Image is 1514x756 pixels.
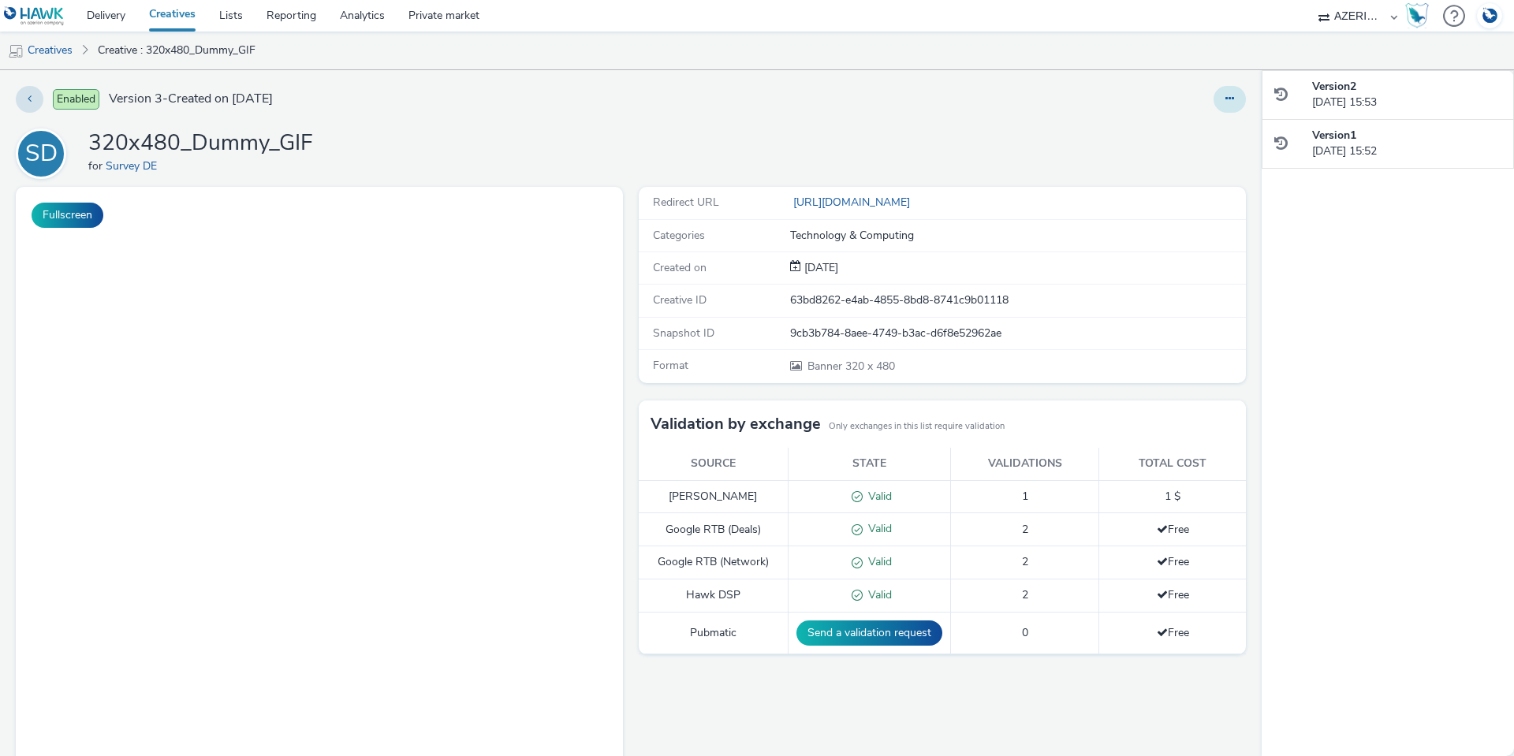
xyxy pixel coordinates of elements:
[639,546,788,579] td: Google RTB (Network)
[801,260,838,276] div: Creation 31 October 2024, 15:53
[25,132,58,176] div: SD
[863,554,892,569] span: Valid
[1157,522,1189,537] span: Free
[639,448,788,480] th: Source
[1022,489,1028,504] span: 1
[88,128,313,158] h1: 320x480_Dummy_GIF
[863,587,892,602] span: Valid
[88,158,106,173] span: for
[790,292,1244,308] div: 63bd8262-e4ab-4855-8bd8-8741c9b01118
[90,32,263,69] a: Creative : 320x480_Dummy_GIF
[1312,79,1356,94] strong: Version 2
[653,195,719,210] span: Redirect URL
[790,326,1244,341] div: 9cb3b784-8aee-4749-b3ac-d6f8e52962ae
[1312,128,1356,143] strong: Version 1
[1157,554,1189,569] span: Free
[8,43,24,59] img: mobile
[1022,587,1028,602] span: 2
[651,412,821,436] h3: Validation by exchange
[807,359,845,374] span: Banner
[1099,448,1246,480] th: Total cost
[1022,522,1028,537] span: 2
[653,228,705,243] span: Categories
[1157,587,1189,602] span: Free
[790,195,916,210] a: [URL][DOMAIN_NAME]
[790,228,1244,244] div: Technology & Computing
[16,146,73,161] a: SD
[109,90,273,108] span: Version 3 - Created on [DATE]
[829,420,1005,433] small: Only exchanges in this list require validation
[653,260,707,275] span: Created on
[106,158,163,173] a: Survey DE
[653,292,707,307] span: Creative ID
[639,579,788,613] td: Hawk DSP
[863,521,892,536] span: Valid
[1405,3,1435,28] a: Hawk Academy
[788,448,950,480] th: State
[796,620,942,646] button: Send a validation request
[1312,128,1501,160] div: [DATE] 15:52
[1157,625,1189,640] span: Free
[950,448,1099,480] th: Validations
[53,89,99,110] span: Enabled
[639,513,788,546] td: Google RTB (Deals)
[1405,3,1429,28] img: Hawk Academy
[32,203,103,228] button: Fullscreen
[863,489,892,504] span: Valid
[639,480,788,513] td: [PERSON_NAME]
[801,260,838,275] span: [DATE]
[1022,625,1028,640] span: 0
[1165,489,1180,504] span: 1 $
[4,6,65,26] img: undefined Logo
[806,359,895,374] span: 320 x 480
[1022,554,1028,569] span: 2
[653,326,714,341] span: Snapshot ID
[1312,79,1501,111] div: [DATE] 15:53
[639,612,788,654] td: Pubmatic
[653,358,688,373] span: Format
[1478,3,1501,29] img: Account DE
